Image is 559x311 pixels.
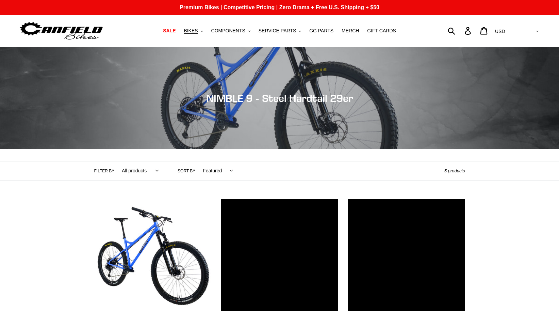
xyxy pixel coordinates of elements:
span: COMPONENTS [211,28,245,34]
span: SERVICE PARTS [259,28,296,34]
a: SALE [160,26,179,35]
input: Search [451,23,469,38]
a: GG PARTS [306,26,337,35]
span: 5 products [444,168,465,173]
label: Filter by [94,168,115,174]
label: Sort by [178,168,195,174]
button: SERVICE PARTS [255,26,305,35]
img: Canfield Bikes [19,20,104,42]
span: SALE [163,28,176,34]
span: MERCH [342,28,359,34]
span: NIMBLE 9 - Steel Hardtail 29er [206,92,353,104]
button: COMPONENTS [208,26,254,35]
span: GG PARTS [309,28,333,34]
a: GIFT CARDS [364,26,399,35]
span: GIFT CARDS [367,28,396,34]
button: BIKES [180,26,206,35]
a: MERCH [338,26,362,35]
span: BIKES [184,28,198,34]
